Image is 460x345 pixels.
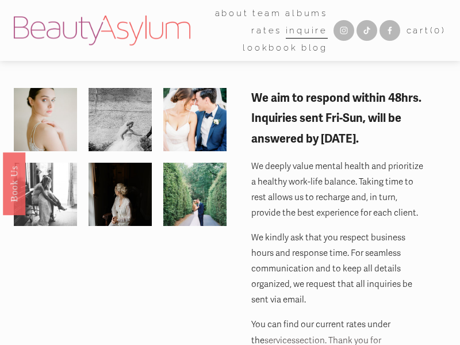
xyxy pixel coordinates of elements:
[379,20,400,41] a: Facebook
[407,23,446,39] a: 0 items in cart
[243,39,297,56] a: Lookbook
[251,159,428,221] p: We deeply value mental health and prioritize a healthy work-life balance. Taking time to rest all...
[430,25,446,36] span: ( )
[251,22,282,39] a: Rates
[251,91,426,146] strong: We aim to respond within 48hrs. Inquiries sent Fri-Sun, will be answered by [DATE].
[215,5,249,22] a: folder dropdown
[251,230,428,308] p: We kindly ask that you respect business hours and response time. For seamless communication and t...
[73,88,168,151] img: 543JohnSaraWedding4.16.16.jpg
[73,163,168,226] img: a&b-122.jpg
[3,152,25,215] a: Book Us
[163,78,227,162] img: 559c330b111a1$!x900.jpg
[434,25,442,36] span: 0
[252,5,282,22] a: folder dropdown
[215,6,249,21] span: about
[252,6,282,21] span: team
[14,76,77,163] img: 000019690009-2.jpg
[286,22,328,39] a: Inquire
[14,16,190,45] img: Beauty Asylum | Bridal Hair &amp; Makeup Charlotte &amp; Atlanta
[14,152,77,236] img: 14231398_1259601320717584_5710543027062833933_o.jpg
[163,152,227,236] img: 14241554_1259623257382057_8150699157505122959_o.jpg
[301,39,328,56] a: Blog
[285,5,328,22] a: albums
[356,20,377,41] a: TikTok
[333,20,354,41] a: Instagram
